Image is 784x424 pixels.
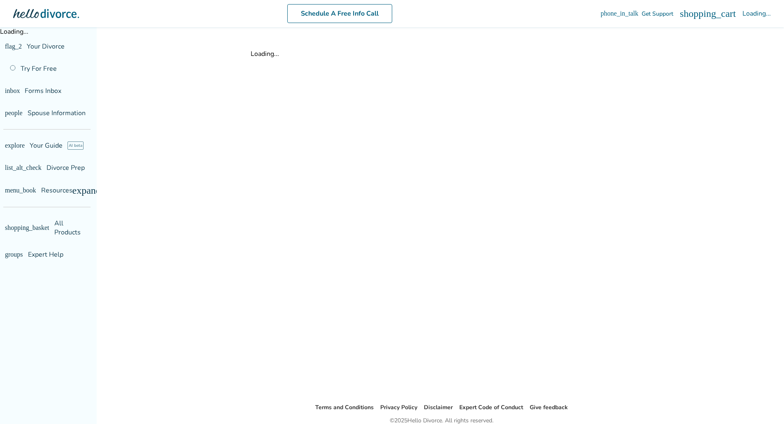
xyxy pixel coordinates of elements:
a: Terms and Conditions [315,403,374,411]
span: shopping_cart [726,9,736,19]
span: list_alt_check [5,165,12,171]
a: Schedule A Free Info Call [326,4,431,23]
div: Loading... [742,9,771,18]
span: explore [5,142,12,149]
span: Forms Inbox [16,86,53,95]
span: groups [5,242,12,249]
span: AI beta [54,141,70,150]
span: flag_2 [5,43,12,50]
a: phone_in_talkGet Support [678,10,719,18]
span: menu_book [5,187,12,194]
span: people [5,110,12,116]
a: Expert Code of Conduct [459,403,523,411]
li: Disclaimer [424,403,453,412]
span: Resources [5,186,48,195]
span: expand_more [76,185,86,195]
span: shopping_basket [5,220,12,227]
li: Give feedback [530,403,568,412]
span: Get Support [688,10,719,18]
div: Loading... [251,49,633,58]
a: Privacy Policy [380,403,417,411]
span: inbox [5,88,12,94]
span: phone_in_talk [678,10,684,17]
